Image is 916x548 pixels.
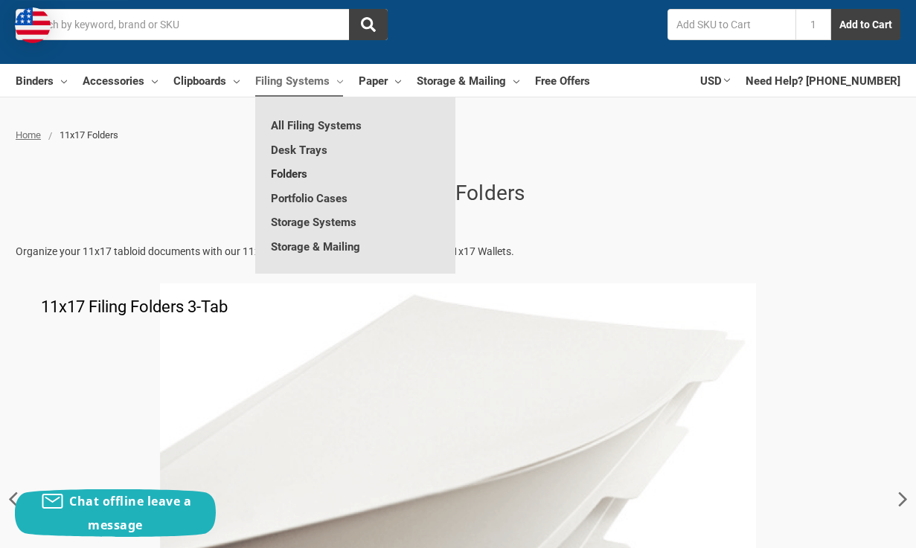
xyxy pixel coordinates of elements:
[16,9,388,40] input: Search by keyword, brand or SKU
[255,64,343,97] a: Filing Systems
[16,129,41,141] a: Home
[417,64,519,97] a: Storage & Mailing
[69,493,191,533] span: Chat offline leave a message
[255,113,455,137] a: All Filing Systems
[667,9,795,40] input: Add SKU to Cart
[359,64,401,97] a: Paper
[535,64,590,97] a: Free Offers
[831,9,900,40] button: Add to Cart
[255,161,455,185] a: Folders
[83,64,158,97] a: Accessories
[173,64,240,97] a: Clipboards
[255,234,455,258] a: Storage & Mailing
[60,129,118,141] span: 11x17 Folders
[700,64,730,97] a: USD
[15,7,51,43] img: duty and tax information for United States
[255,186,455,210] a: Portfolio Cases
[15,489,216,537] button: Chat offline leave a message
[16,64,67,97] a: Binders
[255,210,455,233] a: Storage Systems
[16,178,900,209] h1: 11x17 Folders
[255,138,455,161] a: Desk Trays
[16,244,900,260] p: Organize your 11x17 tabloid documents with our 11x17 File Folders, Hanging File Folders and 11x17...
[746,64,900,97] a: Need Help? [PHONE_NUMBER]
